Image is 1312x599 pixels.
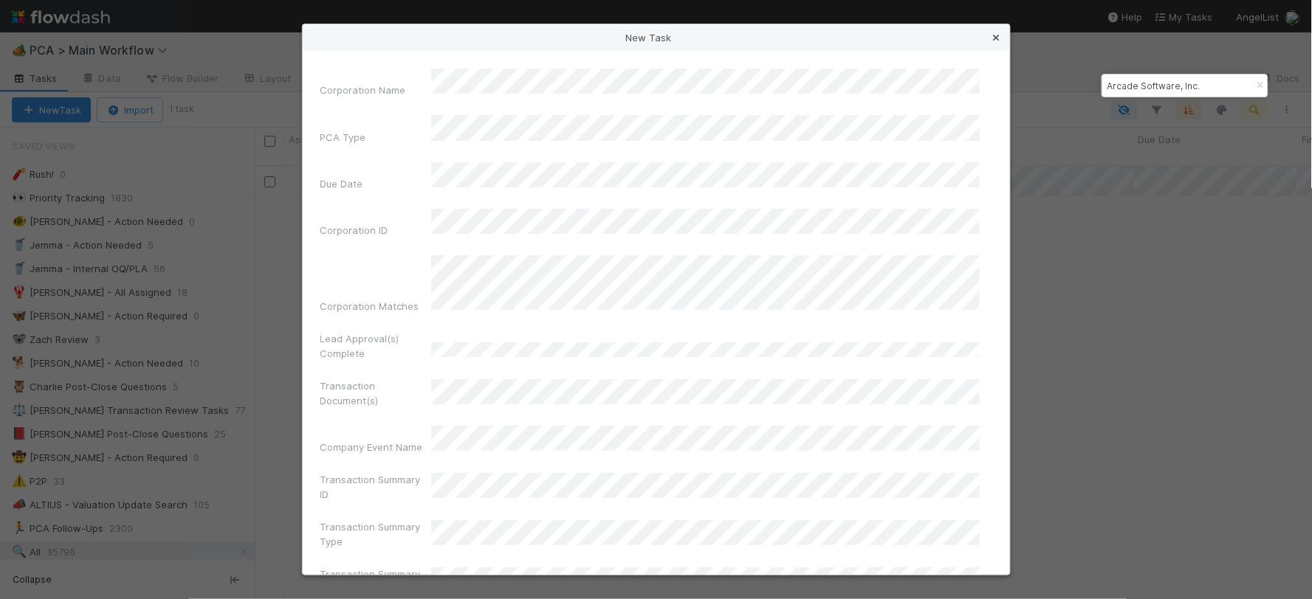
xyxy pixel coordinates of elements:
label: Lead Approval(s) Complete [320,331,431,361]
label: Corporation Matches [320,299,419,314]
label: PCA Type [320,130,366,145]
label: Transaction Document(s) [320,378,431,408]
label: Transaction Summary ID [320,472,431,502]
div: New Task [303,24,1010,51]
label: Transaction Summary Type [320,519,431,549]
label: Corporation ID [320,223,388,238]
label: Corporation Name [320,83,406,97]
label: Transaction Summary Path [320,567,431,596]
label: Due Date [320,176,363,191]
label: Company Event Name [320,440,423,454]
input: Search... [1105,77,1252,94]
